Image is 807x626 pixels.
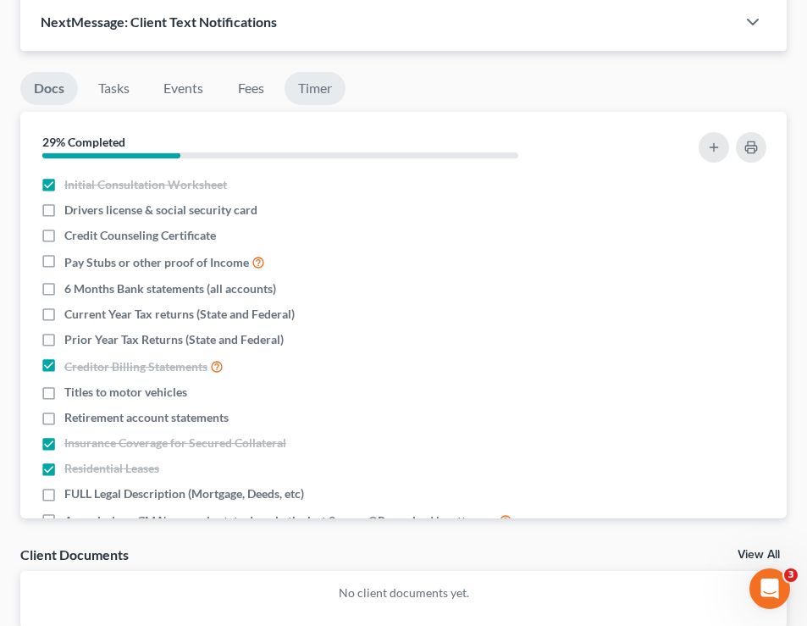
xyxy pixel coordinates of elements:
span: Retirement account statements [64,409,229,426]
span: NextMessage: Client Text Notifications [41,14,277,30]
a: Fees [224,72,278,105]
span: Appraisals or CMA's on real estate done in the last 3 years OR required by attorney [64,512,496,529]
a: Tasks [85,72,143,105]
a: Timer [285,72,345,105]
span: 6 Months Bank statements (all accounts) [64,280,276,297]
span: Credit Counseling Certificate [64,227,216,244]
span: Creditor Billing Statements [64,358,207,375]
span: Insurance Coverage for Secured Collateral [64,435,286,451]
strong: 29% Completed [42,135,125,149]
span: Residential Leases [64,460,159,477]
p: No client documents yet. [34,584,773,601]
a: Docs [20,72,78,105]
a: View All [738,549,780,561]
span: FULL Legal Description (Mortgage, Deeds, etc) [64,485,304,502]
span: Titles to motor vehicles [64,384,187,401]
span: Pay Stubs or other proof of Income [64,254,249,271]
a: Events [150,72,217,105]
span: Current Year Tax returns (State and Federal) [64,306,295,323]
div: Client Documents [20,546,129,563]
span: Prior Year Tax Returns (State and Federal) [64,331,284,348]
span: Initial Consultation Worksheet [64,176,227,193]
span: Drivers license & social security card [64,202,257,219]
iframe: Intercom live chat [749,568,790,609]
span: 3 [784,568,798,582]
